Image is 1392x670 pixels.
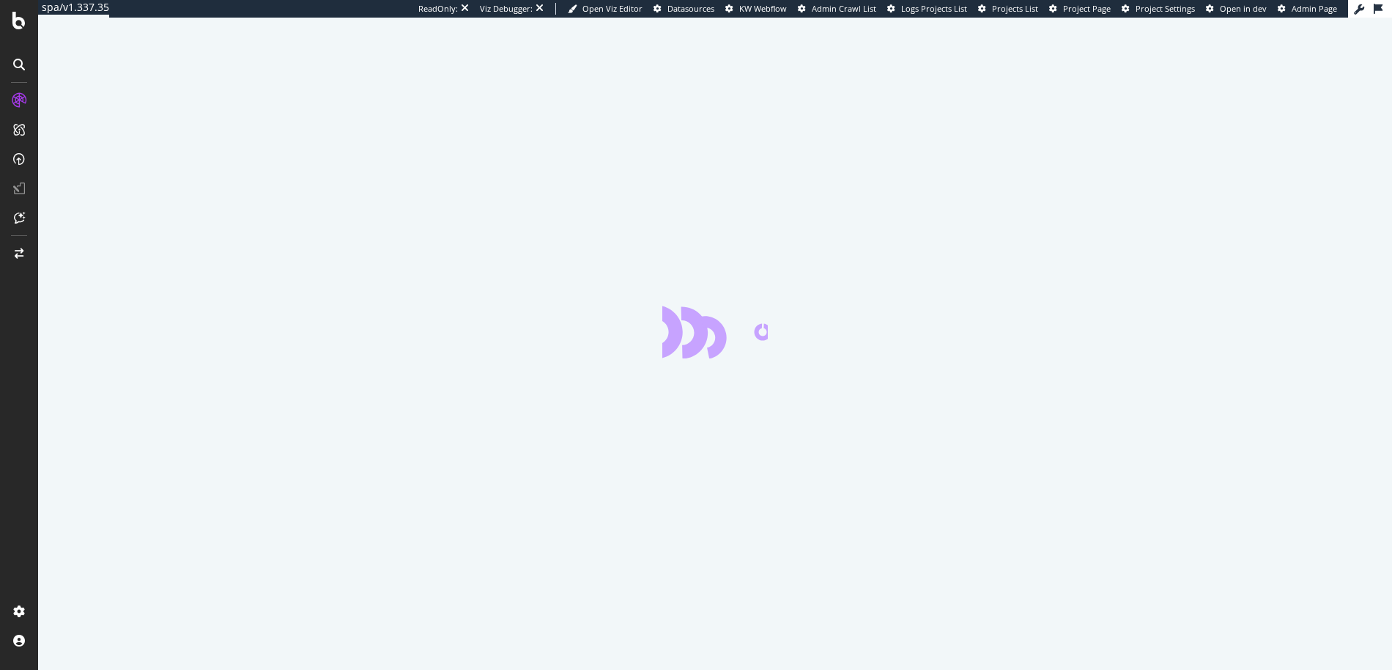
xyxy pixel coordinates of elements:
[798,3,876,15] a: Admin Crawl List
[1049,3,1111,15] a: Project Page
[1063,3,1111,14] span: Project Page
[901,3,967,14] span: Logs Projects List
[582,3,643,14] span: Open Viz Editor
[1206,3,1267,15] a: Open in dev
[418,3,458,15] div: ReadOnly:
[725,3,787,15] a: KW Webflow
[978,3,1038,15] a: Projects List
[887,3,967,15] a: Logs Projects List
[1122,3,1195,15] a: Project Settings
[1278,3,1337,15] a: Admin Page
[568,3,643,15] a: Open Viz Editor
[667,3,714,14] span: Datasources
[480,3,533,15] div: Viz Debugger:
[812,3,876,14] span: Admin Crawl List
[1292,3,1337,14] span: Admin Page
[739,3,787,14] span: KW Webflow
[662,306,768,358] div: animation
[654,3,714,15] a: Datasources
[1220,3,1267,14] span: Open in dev
[1136,3,1195,14] span: Project Settings
[992,3,1038,14] span: Projects List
